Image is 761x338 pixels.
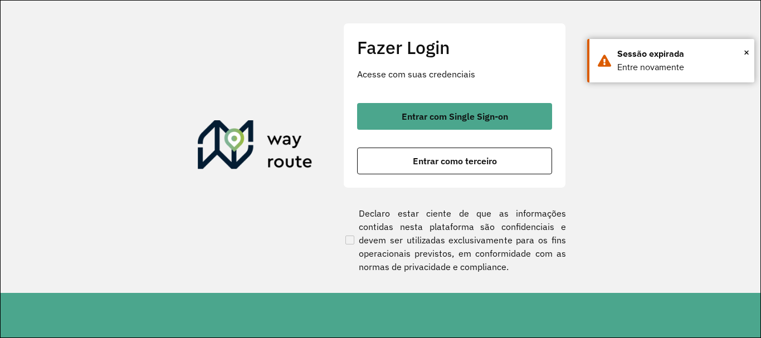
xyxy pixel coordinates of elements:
img: Roteirizador AmbevTech [198,120,313,174]
h2: Fazer Login [357,37,552,58]
div: Sessão expirada [617,47,746,61]
button: button [357,103,552,130]
button: button [357,148,552,174]
button: Close [744,44,749,61]
span: Entrar como terceiro [413,156,497,165]
div: Entre novamente [617,61,746,74]
label: Declaro estar ciente de que as informações contidas nesta plataforma são confidenciais e devem se... [343,207,566,273]
span: × [744,44,749,61]
p: Acesse com suas credenciais [357,67,552,81]
span: Entrar com Single Sign-on [402,112,508,121]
